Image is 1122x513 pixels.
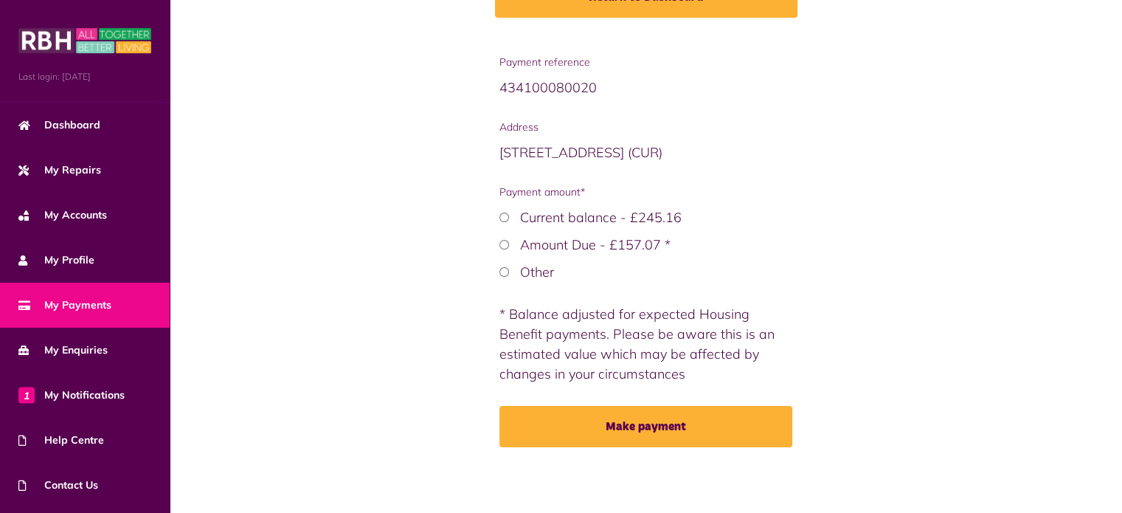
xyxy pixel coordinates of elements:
span: Payment reference [499,55,792,70]
span: Address [499,120,792,135]
span: Dashboard [18,117,100,133]
span: My Enquiries [18,342,108,358]
span: My Payments [18,297,111,313]
span: 1 [18,387,35,403]
span: * Balance adjusted for expected Housing Benefit payments. Please be aware this is an estimated va... [499,306,775,382]
img: MyRBH [18,26,151,55]
span: My Notifications [18,388,125,403]
label: Current balance - £245.16 [520,209,682,226]
span: [STREET_ADDRESS] (CUR) [499,144,662,161]
span: Last login: [DATE] [18,70,151,83]
span: Payment amount* [499,185,792,200]
span: My Accounts [18,207,107,223]
span: My Profile [18,252,94,268]
span: Contact Us [18,478,98,493]
label: Other [520,264,554,280]
span: My Repairs [18,162,101,178]
label: Amount Due - £157.07 * [520,236,671,253]
button: Make payment [499,406,792,447]
span: Help Centre [18,433,104,448]
span: 434100080020 [499,79,597,96]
